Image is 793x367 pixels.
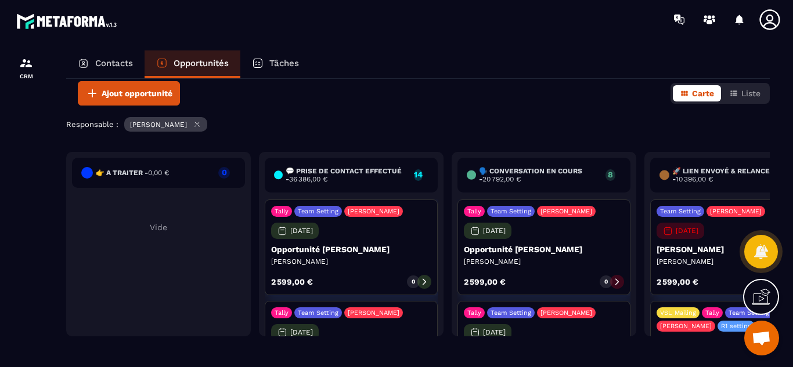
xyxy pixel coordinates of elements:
p: 14 [414,170,423,179]
button: Ajout opportunité [78,81,180,106]
span: Liste [741,89,760,98]
p: [PERSON_NAME] [540,208,592,215]
p: [DATE] [483,227,506,235]
p: 2 599,00 € [464,278,506,286]
p: [PERSON_NAME] [540,309,592,317]
button: Carte [673,85,721,101]
p: 8 [605,170,615,179]
p: Team Setting [491,309,531,317]
p: Tally [467,208,481,215]
p: [PERSON_NAME] [348,309,399,317]
p: Team Setting [491,208,531,215]
p: [DATE] [290,227,313,235]
p: Tally [705,309,719,317]
span: 20 792,00 € [482,175,521,183]
p: VSL Mailing [660,309,696,317]
p: Opportunités [174,58,229,68]
div: Ouvrir le chat [744,321,779,355]
p: 0 [218,168,230,176]
p: [PERSON_NAME] [464,257,624,266]
h6: 👉 A traiter - [96,169,169,177]
p: Tally [467,309,481,317]
img: logo [16,10,121,32]
p: Tally [275,208,289,215]
p: [PERSON_NAME] [271,257,431,266]
span: Ajout opportunité [102,88,172,99]
p: Vide [72,223,245,232]
span: Carte [692,89,714,98]
button: Liste [722,85,767,101]
p: Contacts [95,58,133,68]
p: Opportunité [PERSON_NAME] [271,245,431,254]
p: 0 [412,278,415,286]
p: [PERSON_NAME] [348,208,399,215]
h6: 💬 Prise de contact effectué - [286,167,408,183]
p: Tally [275,309,289,317]
h6: 🗣️ Conversation en cours - [479,167,600,183]
a: Opportunités [145,50,240,78]
span: 0,00 € [148,169,169,177]
p: Opportunité [PERSON_NAME] [464,245,624,254]
p: 0 [604,278,608,286]
span: 10 396,00 € [676,175,713,183]
p: CRM [3,73,49,79]
p: Team Setting [660,208,701,215]
a: formationformationCRM [3,48,49,88]
p: [PERSON_NAME] [130,121,187,129]
p: 2 599,00 € [657,278,698,286]
h6: 🚀 Lien envoyé & Relance - [672,167,792,183]
p: Tâches [269,58,299,68]
span: 36 386,00 € [289,175,327,183]
p: [PERSON_NAME] [660,322,712,330]
p: 2 599,00 € [271,278,313,286]
p: Team Setting [298,309,338,317]
a: Tâches [240,50,311,78]
img: formation [19,56,33,70]
p: Responsable : [66,120,118,129]
p: [DATE] [676,227,698,235]
p: [PERSON_NAME] [710,208,762,215]
a: Contacts [66,50,145,78]
p: [DATE] [290,328,313,336]
p: Team Setting [729,309,769,317]
p: R1 setting [721,322,751,330]
p: Team Setting [298,208,338,215]
p: [DATE] [483,328,506,336]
